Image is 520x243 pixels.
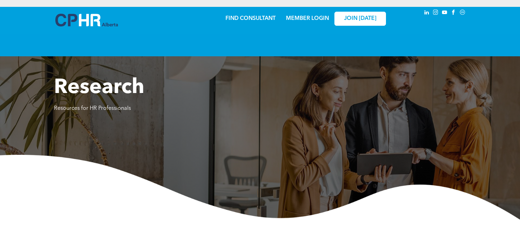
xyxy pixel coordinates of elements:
span: Research [54,78,144,98]
a: linkedin [423,9,431,18]
a: MEMBER LOGIN [286,16,329,21]
a: instagram [432,9,440,18]
a: FIND CONSULTANT [225,16,276,21]
span: Resources for HR Professionals [54,106,131,111]
a: JOIN [DATE] [334,12,386,26]
a: Social network [459,9,466,18]
img: A blue and white logo for cp alberta [55,14,118,26]
a: facebook [450,9,457,18]
a: youtube [441,9,449,18]
span: JOIN [DATE] [344,15,376,22]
